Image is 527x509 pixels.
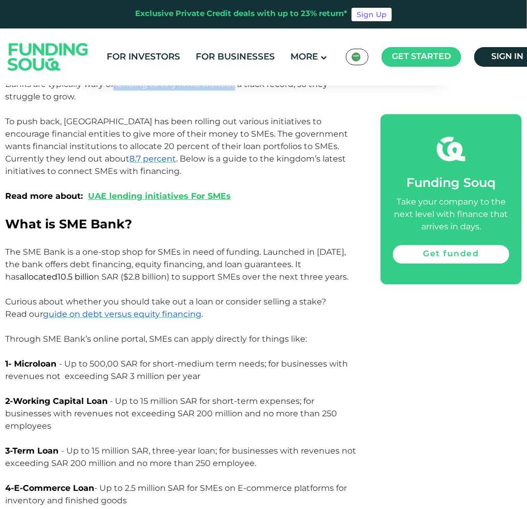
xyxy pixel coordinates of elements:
[129,154,176,164] a: 8.7 percent
[5,483,14,493] span: 4-
[57,272,94,282] span: 10.5 billio
[5,446,58,456] span: 3-Term Loan
[5,79,328,101] span: Banks are typically wary of lending to tiny firms without a track record, so they struggle to grow.
[406,178,495,190] span: Funding Souq
[5,359,56,369] span: 1- Microloan
[5,446,356,468] span: - Up to 15 million SAR, three-year loan; for businesses with revenues not exceeding SAR 200 milli...
[20,272,57,282] span: allocated
[5,117,348,164] span: To push back, [GEOGRAPHIC_DATA] has been rolling out various initiatives to encourage financial e...
[5,359,348,381] span: - Up to 500,00 SAR for short-medium term needs; for businesses with revenues not exceeding SAR 3 ...
[135,8,347,20] div: Exclusive Private Credit deals with up to 23% return*
[393,196,509,234] div: Take your company to the next level with finance that arrives in days.
[5,297,326,319] span: Curious about whether you should take out a loan or consider selling a stake? Read our
[193,49,277,66] a: For Businesses
[437,135,465,163] img: fsicon
[13,396,108,406] strong: Working Capital Loan
[492,53,524,61] span: Sign in
[5,396,13,406] span: 2-
[14,483,94,493] strong: E-Commerce Loan
[290,53,318,62] span: More
[5,396,337,431] span: - Up to 15 million SAR for short-term expenses; for businesses with revenues not exceeding SAR 20...
[5,191,83,201] span: Read more about:
[5,216,132,231] span: What is SME Bank?
[393,245,509,264] a: Get funded
[5,334,307,344] span: Through SME Bank’s online portal, SMEs can apply directly for things like:
[352,8,392,21] a: Sign Up
[392,53,451,61] span: Get started
[201,309,203,319] span: .
[352,52,361,62] img: SA Flag
[104,49,183,66] a: For Investors
[5,483,347,505] span: - Up to 2.5 million SAR for SMEs on E-commerce platforms for inventory and finished goods
[5,247,346,282] span: The SME Bank is a one-stop shop for SMEs in need of funding. Launched in [DATE], the bank offers ...
[5,154,346,176] span: . Below is a guide to the kingdom’s latest initiatives to connect SMEs with financing.
[57,272,348,282] span: n SAR ($2.8 billion) to support SMEs over the next three years.
[88,191,231,201] a: UAE lending initiatives For SMEs
[43,309,201,319] a: guide on debt versus equity financing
